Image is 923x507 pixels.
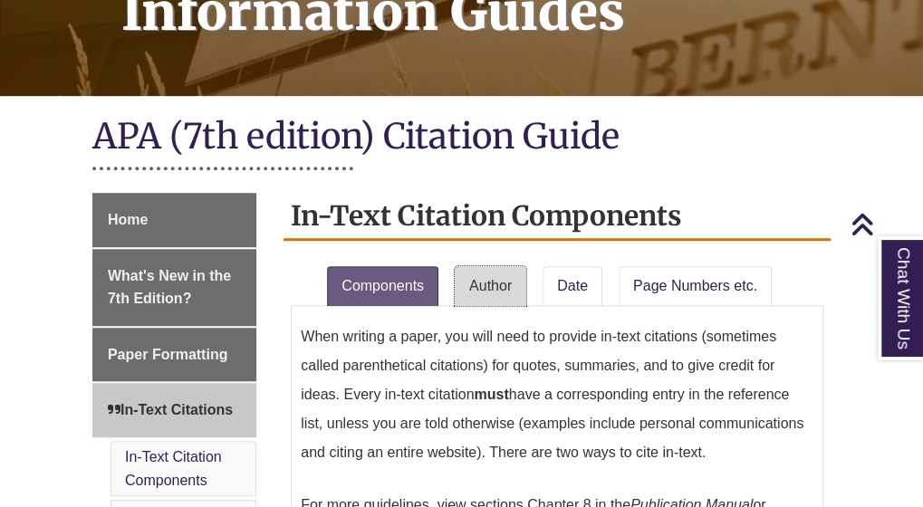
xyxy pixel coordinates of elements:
h2: In-Text Citation Components [284,193,831,241]
a: Page Numbers etc. [619,266,772,306]
a: What's New in the 7th Edition? [92,249,256,326]
span: Paper Formatting [108,347,227,362]
span: In-Text Citations [108,402,233,417]
a: Paper Formatting [92,328,256,382]
span: Home [108,212,148,227]
a: Date [543,266,602,306]
a: Components [327,266,438,306]
a: Author [455,266,526,306]
p: When writing a paper, you will need to provide in-text citations (sometimes called parenthetical ... [301,315,813,474]
a: In-Text Citations [92,383,256,437]
strong: must [474,387,508,402]
span: What's New in the 7th Edition? [108,268,231,307]
a: Home [92,193,256,247]
h1: APA (7th edition) Citation Guide [92,114,831,162]
a: In-Text Citation Components [125,449,222,488]
a: Back to Top [851,212,918,236]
